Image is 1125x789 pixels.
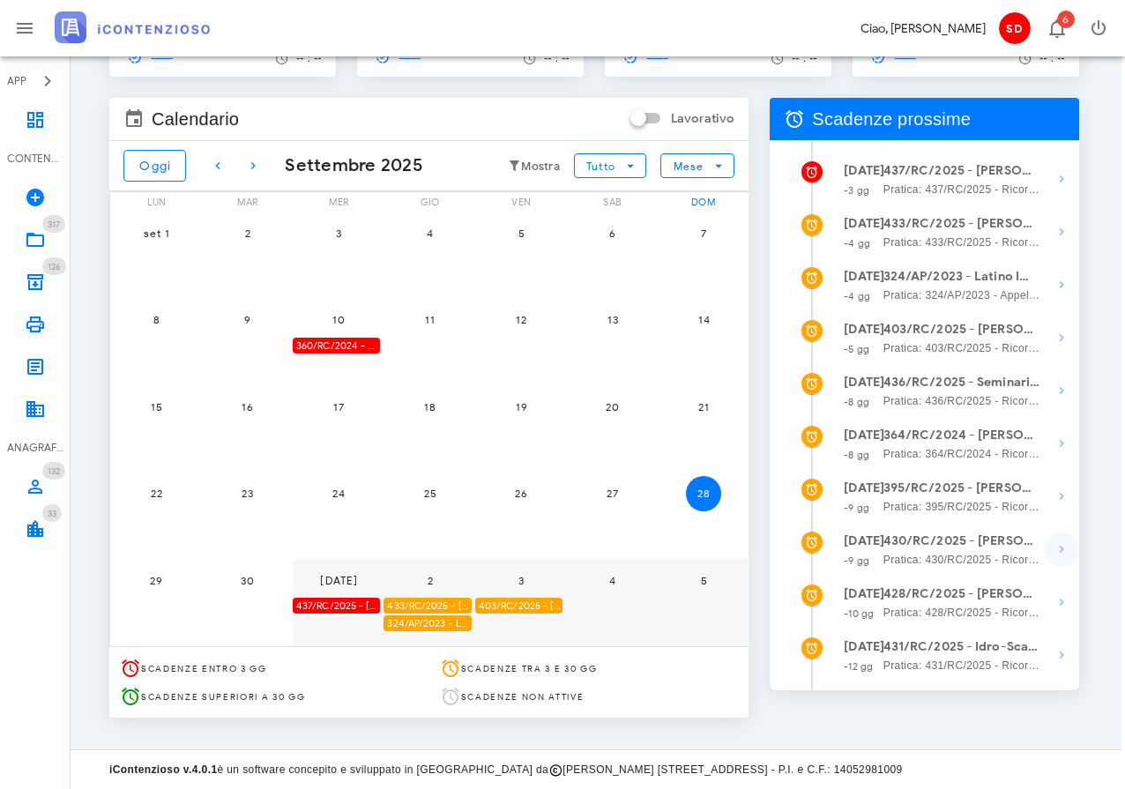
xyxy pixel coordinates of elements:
button: 5 [686,562,721,598]
button: 11 [413,302,448,338]
span: Pratica: 436/RC/2025 - Ricorso contro Comune Di Noto, Agenzia delle Entrate Riscossione [883,392,1040,410]
span: 2 [230,227,265,240]
span: Pratica: 395/RC/2025 - Ricorso contro Agenzia Delle Entrate Riscossione, Comune di [GEOGRAPHIC_DA... [883,498,1040,516]
span: Oggi [138,159,171,174]
strong: [DATE] [844,586,884,601]
button: Mostra dettagli [1044,267,1079,302]
button: Tutto [574,153,646,178]
div: ven [475,192,567,212]
span: Pratica: 364/RC/2024 - Ricorso contro Agenzia Delle Entrate D. P. Di [GEOGRAPHIC_DATA], Agenzia d... [883,445,1040,463]
span: Scadenze superiori a 30 gg [141,691,305,703]
span: Pratica: 433/RC/2025 - Ricorso contro CRESET Spa, Comune Di Modica [883,234,1040,251]
span: 9 [230,313,265,326]
button: Mostra dettagli [1044,214,1079,249]
button: 6 [595,215,630,250]
span: Distintivo [42,462,65,480]
span: 7 [686,227,721,240]
button: 12 [503,302,539,338]
span: 27 [595,487,630,500]
strong: 395/RC/2025 - [PERSON_NAME] - Presentarsi in Udienza [883,479,1040,498]
span: 26 [503,487,539,500]
strong: [DATE] [844,216,884,231]
span: 17 [321,400,356,413]
span: -- : -- [1039,52,1065,64]
button: 14 [686,302,721,338]
span: 12 [503,313,539,326]
strong: 433/RC/2025 - [PERSON_NAME] - Inviare Ricorso [883,214,1040,234]
button: 28 [686,476,721,511]
span: -- : -- [296,52,322,64]
span: [DATE] [319,574,358,587]
span: 2 [413,574,448,587]
span: Pratica: 430/RC/2025 - Ricorso contro Agenzia Delle Entrate D. P. Di [GEOGRAPHIC_DATA], Agenzia D... [883,551,1040,569]
span: 11 [413,313,448,326]
strong: 403/RC/2025 - [PERSON_NAME] - Invio Memorie per Udienza [883,320,1040,339]
small: -4 gg [844,290,870,302]
span: Distintivo [42,257,66,275]
div: lun [110,192,202,212]
span: 19 [503,400,539,413]
span: 4 [413,227,448,240]
small: -9 gg [844,502,869,514]
button: 27 [595,476,630,511]
strong: 324/AP/2023 - Latino Impianti Snc - Inviare Memorie per Udienza [883,267,1040,287]
button: Mostra dettagli [1044,426,1079,461]
button: 16 [230,389,265,424]
button: 17 [321,389,356,424]
div: 360/RC/2024 - Rosario Amore - Impugnare la Decisione del Giudice [293,338,380,354]
img: logo-text-2x.png [55,11,210,43]
strong: [DATE] [844,269,884,284]
button: 22 [138,476,174,511]
span: 30 [230,574,265,587]
button: 13 [595,302,630,338]
span: 22 [138,487,174,500]
button: 21 [686,389,721,424]
strong: [DATE] [844,428,884,443]
span: 15 [138,400,174,413]
span: Scadenze prossime [812,105,971,133]
div: CONTENZIOSO [7,151,63,167]
button: 4 [413,215,448,250]
span: set 1 [138,227,174,240]
span: Scadenze entro 3 gg [141,663,267,674]
button: Mese [660,153,734,178]
div: 433/RC/2025 - [PERSON_NAME] - Inviare Ricorso [384,598,471,614]
div: dom [658,192,749,212]
button: 7 [686,215,721,250]
span: 5 [503,227,539,240]
span: Pratica: 428/RC/2025 - Ricorso contro Agenzia Entrate Riscossione, Comune Di Ispica (Udienza) [883,604,1040,622]
small: -10 gg [844,607,874,620]
button: set 1 [138,215,174,250]
button: Mostra dettagli [1044,637,1079,673]
span: Pratica: 403/RC/2025 - Ricorso contro Agenzia Delle Entrate D. P. Di [GEOGRAPHIC_DATA], Agenzia D... [883,339,1040,357]
span: 4 [595,574,630,587]
button: 8 [138,302,174,338]
div: sab [566,192,658,212]
button: 10 [321,302,356,338]
button: Distintivo [1035,7,1077,49]
span: -- : -- [792,52,817,64]
div: 403/RC/2025 - [PERSON_NAME] - Invio Memorie per Udienza [475,598,562,614]
span: ------ [123,49,175,65]
strong: 437/RC/2025 - [PERSON_NAME] - Inviare Ricorso [883,161,1040,181]
button: Mostra dettagli [1044,532,1079,567]
span: 18 [413,400,448,413]
strong: [DATE] [844,322,884,337]
strong: [DATE] [844,480,884,495]
button: 29 [138,562,174,598]
strong: 364/RC/2024 - [PERSON_NAME] - Invio Memorie per Udienza [883,426,1040,445]
a: ------ [123,45,182,70]
button: Mostra dettagli [1044,320,1079,355]
button: SD [993,7,1035,49]
button: Oggi [123,150,186,182]
button: 3 [503,562,539,598]
div: gio [384,192,475,212]
strong: 431/RC/2025 - Idro-Scalf di [PERSON_NAME] e C. Snc - Invio Memorie per Udienza [883,637,1040,657]
span: 29 [138,574,174,587]
button: Mostra dettagli [1044,161,1079,197]
span: Distintivo [1057,11,1075,28]
small: -12 gg [844,660,873,673]
button: 5 [503,215,539,250]
button: 19 [503,389,539,424]
span: 3 [321,227,356,240]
